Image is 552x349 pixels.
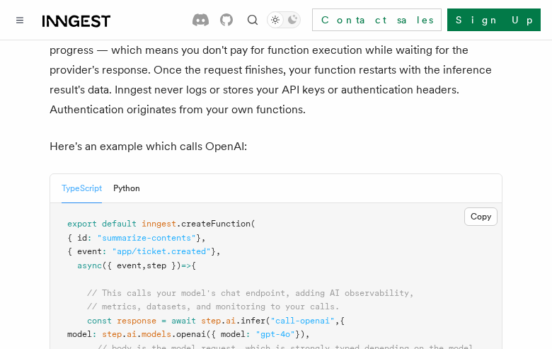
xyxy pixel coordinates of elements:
span: // metrics, datasets, and monitoring to your calls. [87,302,340,311]
span: , [305,329,310,339]
span: .openai [171,329,206,339]
span: ai [226,316,236,326]
p: Here's an example which calls OpenAI: [50,137,502,156]
span: , [142,261,146,270]
span: "call-openai" [270,316,335,326]
span: const [87,316,112,326]
span: .infer [236,316,265,326]
span: async [77,261,102,270]
span: . [137,329,142,339]
span: { event [67,246,102,256]
p: On serverless environments, your function is not executing while the request is in progress — whi... [50,21,502,120]
span: ( [265,316,270,326]
span: step [201,316,221,326]
span: inngest [142,219,176,229]
button: Toggle navigation [11,11,28,28]
span: .createFunction [176,219,251,229]
span: "app/ticket.created" [112,246,211,256]
span: , [201,233,206,243]
span: step [102,329,122,339]
span: . [122,329,127,339]
span: { [340,316,345,326]
span: ({ event [102,261,142,270]
span: // This calls your model's chat endpoint, adding AI observability, [87,288,414,298]
span: }) [295,329,305,339]
span: await [171,316,196,326]
span: , [216,246,221,256]
span: : [246,329,251,339]
span: response [117,316,156,326]
span: ({ model [206,329,246,339]
button: Toggle dark mode [267,11,301,28]
span: : [92,329,97,339]
span: ai [127,329,137,339]
span: } [211,246,216,256]
button: Find something... [244,11,261,28]
a: Contact sales [312,8,442,31]
button: Copy [464,207,498,226]
span: default [102,219,137,229]
span: ( [251,219,255,229]
span: } [196,233,201,243]
span: = [161,316,166,326]
span: models [142,329,171,339]
button: TypeScript [62,174,102,203]
span: model [67,329,92,339]
a: Sign Up [447,8,541,31]
span: : [87,233,92,243]
span: : [102,246,107,256]
button: Python [113,174,140,203]
span: { id [67,233,87,243]
span: export [67,219,97,229]
span: step }) [146,261,181,270]
span: { [191,261,196,270]
span: "summarize-contents" [97,233,196,243]
span: => [181,261,191,270]
span: , [335,316,340,326]
span: "gpt-4o" [255,329,295,339]
span: . [221,316,226,326]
